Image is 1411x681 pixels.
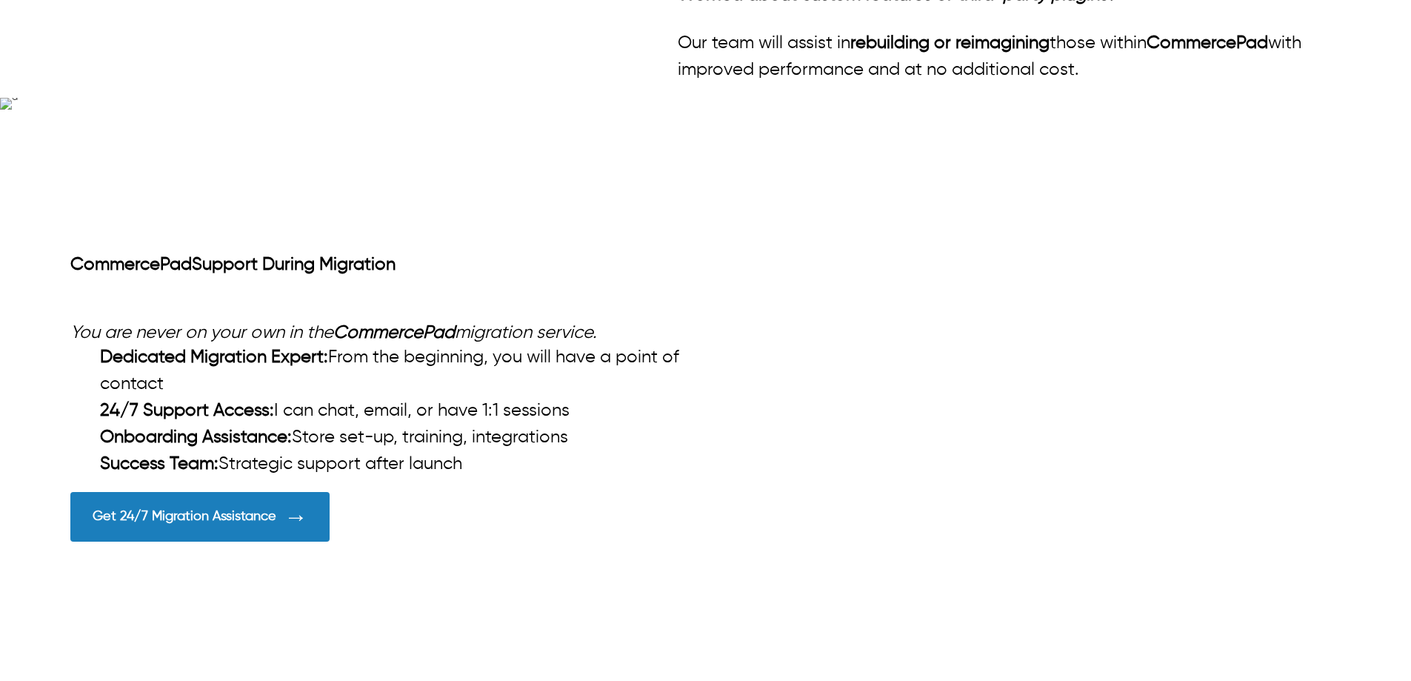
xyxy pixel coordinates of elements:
p: Our team will assist in those within with improved performance and at no additional cost. [678,30,1341,83]
a: Get 24/7 Migration Assistance [70,492,705,542]
span: I can chat, email, or have 1:1 sessions [100,402,570,419]
span: Strategic support after launch [100,455,462,473]
strong: Success Team: [100,455,219,473]
strong: rebuilding or reimagining [850,34,1050,52]
span: From the beginning, you will have a point of contact [100,348,679,393]
em: migration service. [455,324,597,342]
strong: 24/7 Support Access: [100,402,274,419]
a: CommercePad [1147,34,1268,52]
div: Get 24/7 Migration Assistance [93,508,276,525]
strong: Support During Migration [192,256,396,273]
strong: Dedicated Migration Expert: [100,348,328,366]
span: Store set-up, training, integrations [100,428,568,446]
strong: CommercePad [70,256,192,273]
strong: Onboarding Assistance: [100,428,292,446]
em: You are never on your own in the [70,324,333,342]
a: CommercePad [333,324,455,342]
